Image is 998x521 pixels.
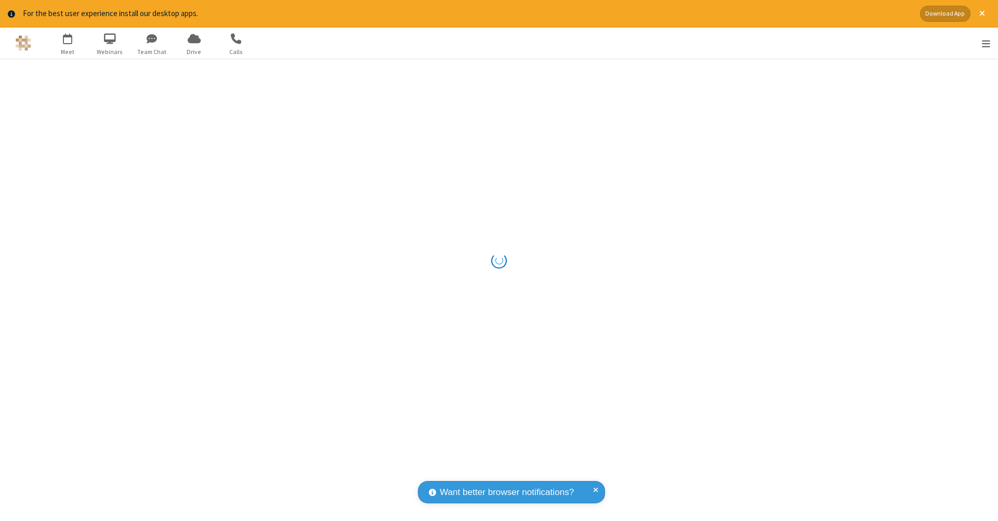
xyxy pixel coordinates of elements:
[968,28,998,59] div: Open menu
[175,47,214,57] span: Drive
[48,47,87,57] span: Meet
[133,47,172,57] span: Team Chat
[90,47,129,57] span: Webinars
[16,35,31,51] img: QA Selenium DO NOT DELETE OR CHANGE
[920,6,970,22] button: Download App
[23,8,912,20] div: For the best user experience install our desktop apps.
[217,47,256,57] span: Calls
[4,28,43,59] button: Logo
[440,486,574,499] span: Want better browser notifications?
[974,6,990,22] button: Close alert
